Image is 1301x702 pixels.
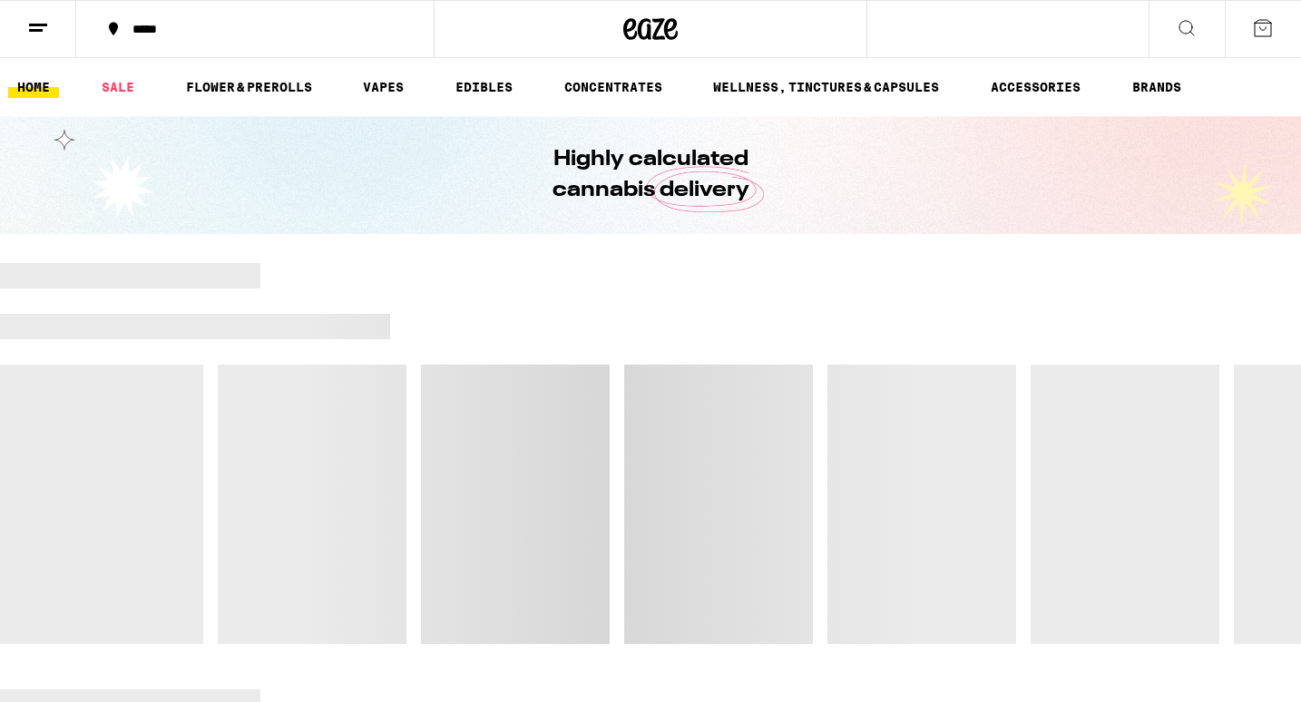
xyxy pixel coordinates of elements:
[93,76,143,98] a: SALE
[354,76,413,98] a: VAPES
[555,76,671,98] a: CONCENTRATES
[446,76,522,98] a: EDIBLES
[982,76,1090,98] a: ACCESSORIES
[501,144,800,206] h1: Highly calculated cannabis delivery
[704,76,948,98] a: WELLNESS, TINCTURES & CAPSULES
[177,76,321,98] a: FLOWER & PREROLLS
[8,76,59,98] a: HOME
[1123,76,1190,98] a: BRANDS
